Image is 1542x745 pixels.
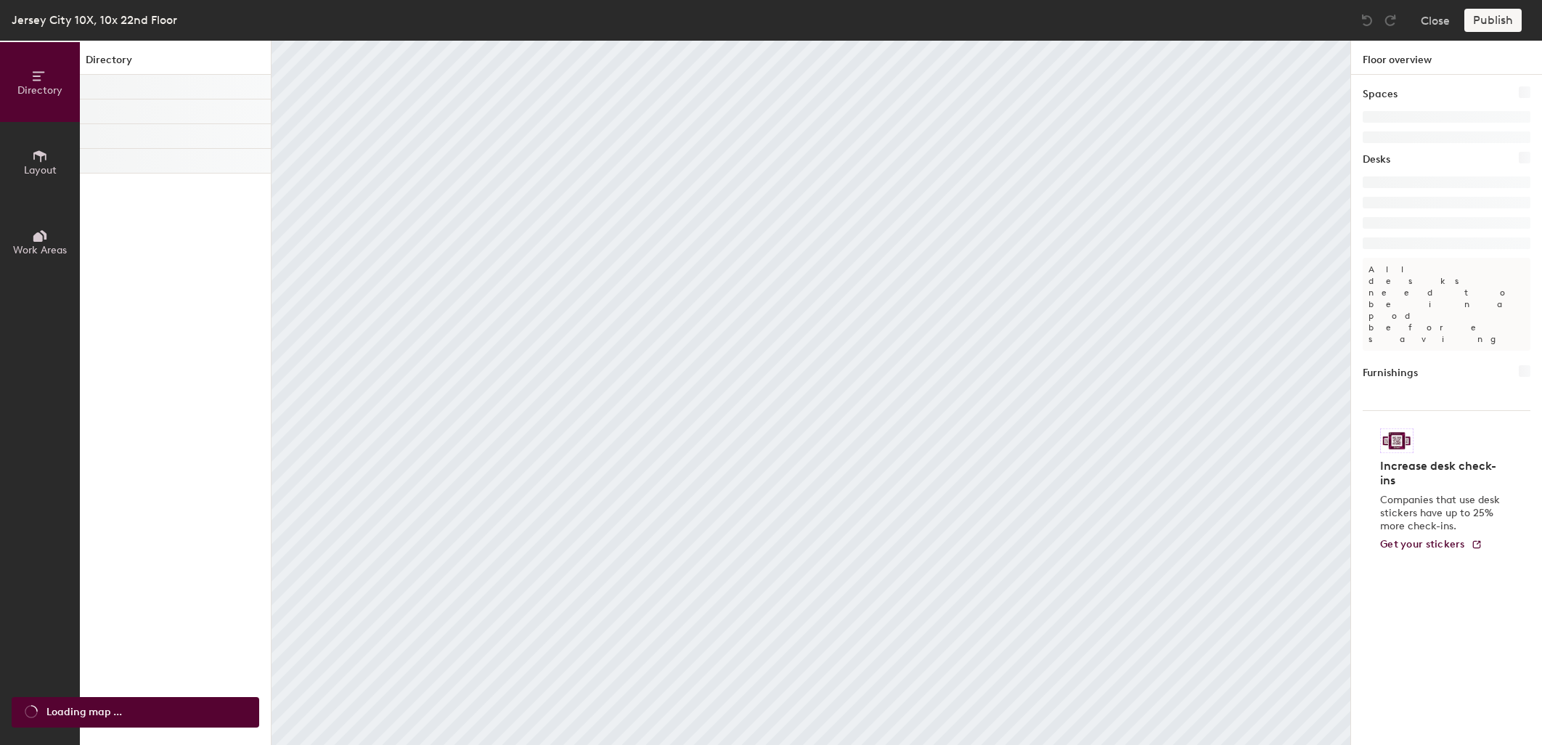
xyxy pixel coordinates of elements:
h1: Floor overview [1351,41,1542,75]
img: Undo [1360,13,1374,28]
span: Get your stickers [1380,538,1465,550]
h1: Directory [80,52,271,75]
p: All desks need to be in a pod before saving [1363,258,1530,351]
h4: Increase desk check-ins [1380,459,1504,488]
img: Redo [1383,13,1398,28]
span: Work Areas [13,244,67,256]
img: Sticker logo [1380,428,1413,453]
button: Close [1421,9,1450,32]
p: Companies that use desk stickers have up to 25% more check-ins. [1380,494,1504,533]
a: Get your stickers [1380,539,1482,551]
div: Jersey City 10X, 10x 22nd Floor [12,11,177,29]
h1: Spaces [1363,86,1398,102]
h1: Desks [1363,152,1390,168]
h1: Furnishings [1363,365,1418,381]
span: Layout [24,164,57,176]
span: Directory [17,84,62,97]
span: Loading map ... [46,704,122,720]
